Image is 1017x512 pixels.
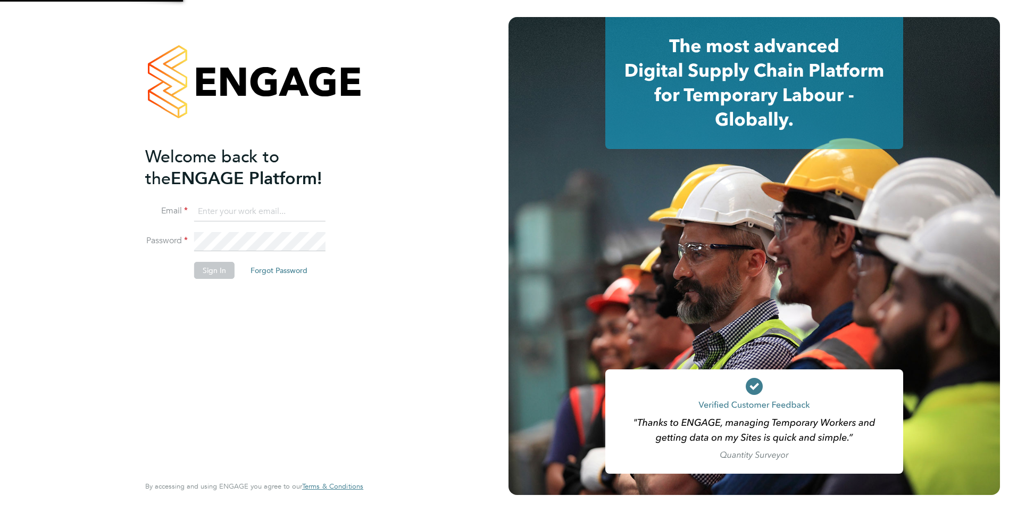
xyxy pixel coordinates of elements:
label: Email [145,205,188,217]
button: Sign In [194,262,235,279]
label: Password [145,235,188,246]
h2: ENGAGE Platform! [145,146,353,189]
button: Forgot Password [242,262,316,279]
input: Enter your work email... [194,202,326,221]
span: Welcome back to the [145,146,279,189]
span: By accessing and using ENGAGE you agree to our [145,482,363,491]
a: Terms & Conditions [302,482,363,491]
